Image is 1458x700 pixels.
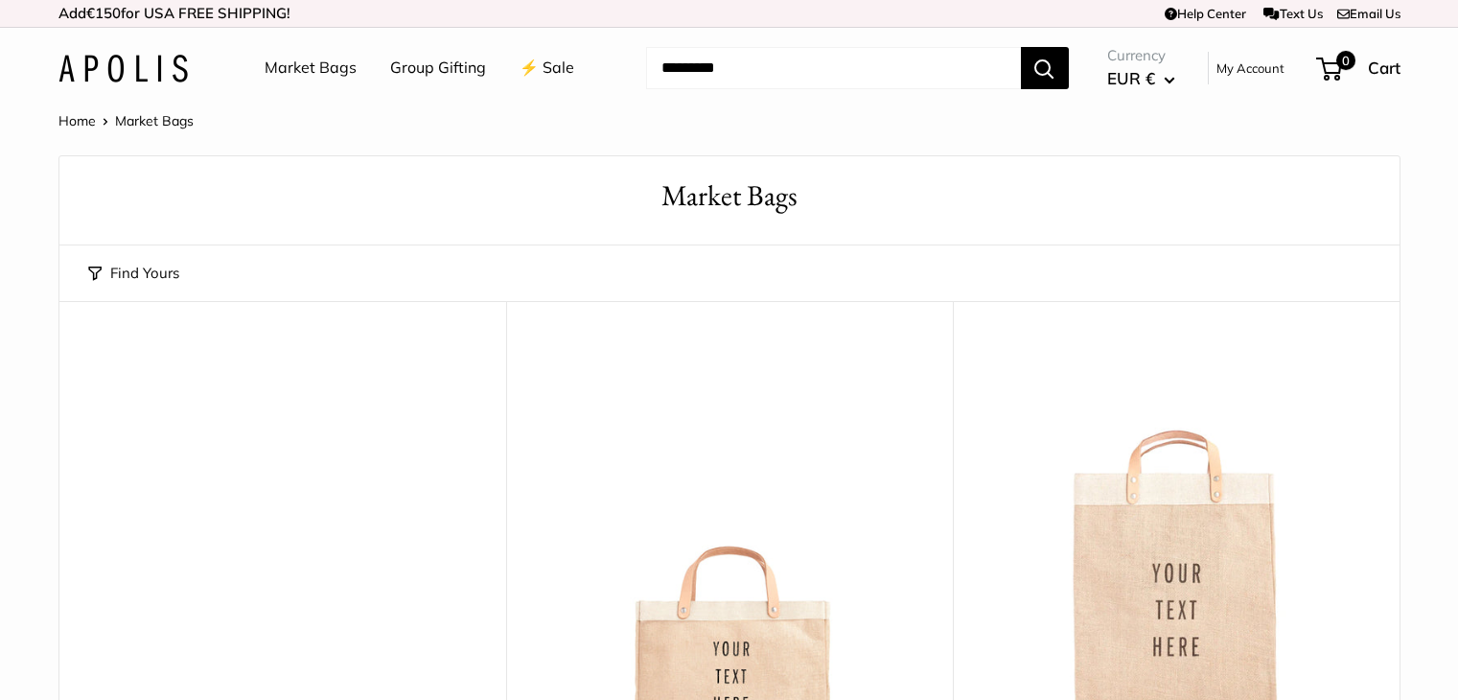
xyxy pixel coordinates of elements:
[1337,6,1400,21] a: Email Us
[1263,6,1322,21] a: Text Us
[265,54,357,82] a: Market Bags
[1021,47,1069,89] button: Search
[1318,53,1400,83] a: 0 Cart
[115,112,194,129] span: Market Bags
[520,54,574,82] a: ⚡️ Sale
[646,47,1021,89] input: Search...
[1216,57,1284,80] a: My Account
[58,55,188,82] img: Apolis
[1107,42,1175,69] span: Currency
[86,4,121,22] span: €150
[1165,6,1246,21] a: Help Center
[88,260,179,287] button: Find Yours
[1335,51,1354,70] span: 0
[58,108,194,133] nav: Breadcrumb
[88,175,1371,217] h1: Market Bags
[390,54,486,82] a: Group Gifting
[1368,58,1400,78] span: Cart
[1107,68,1155,88] span: EUR €
[1107,63,1175,94] button: EUR €
[58,112,96,129] a: Home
